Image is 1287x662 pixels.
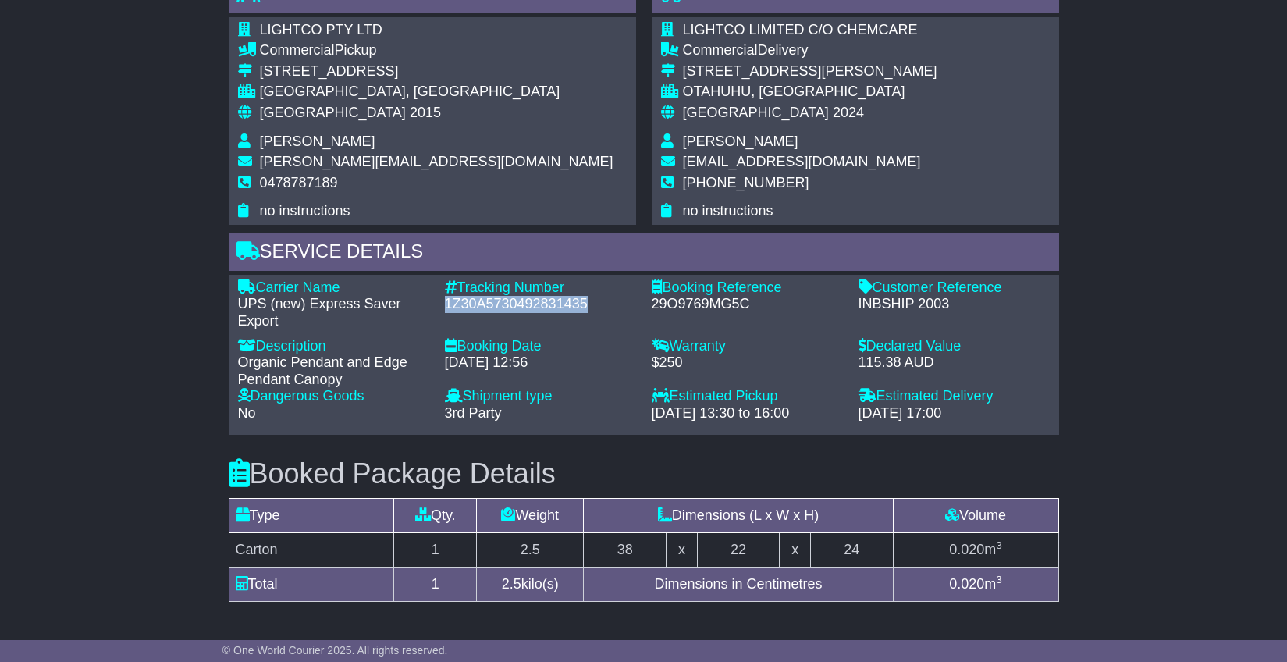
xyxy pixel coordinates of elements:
span: [GEOGRAPHIC_DATA] [260,105,406,120]
div: $250 [652,354,843,372]
div: Estimated Pickup [652,388,843,405]
span: no instructions [260,203,350,219]
td: Carton [229,533,394,568]
td: x [667,533,697,568]
div: Pickup [260,42,613,59]
td: Volume [893,499,1058,533]
div: Carrier Name [238,279,429,297]
td: Dimensions (L x W x H) [584,499,893,533]
div: 1Z30A5730492831435 [445,296,636,313]
span: [PERSON_NAME][EMAIL_ADDRESS][DOMAIN_NAME] [260,154,613,169]
td: Qty. [394,499,477,533]
h3: Booked Package Details [229,458,1059,489]
td: kilo(s) [477,568,584,602]
div: Declared Value [859,338,1050,355]
sup: 3 [996,574,1002,585]
td: 38 [584,533,667,568]
span: 2024 [833,105,864,120]
div: Booking Reference [652,279,843,297]
span: 0.020 [949,542,984,557]
td: Total [229,568,394,602]
span: no instructions [683,203,773,219]
span: [EMAIL_ADDRESS][DOMAIN_NAME] [683,154,921,169]
div: Warranty [652,338,843,355]
div: [DATE] 17:00 [859,405,1050,422]
span: 2.5 [502,576,521,592]
span: Commercial [260,42,335,58]
span: LIGHTCO PTY LTD [260,22,382,37]
td: 24 [810,533,893,568]
div: Booking Date [445,338,636,355]
div: Description [238,338,429,355]
span: [PHONE_NUMBER] [683,175,809,190]
div: [DATE] 13:30 to 16:00 [652,405,843,422]
td: 1 [394,533,477,568]
div: [GEOGRAPHIC_DATA], [GEOGRAPHIC_DATA] [260,84,613,101]
div: OTAHUHU, [GEOGRAPHIC_DATA] [683,84,937,101]
span: 2015 [410,105,441,120]
div: Shipment type [445,388,636,405]
div: Organic Pendant and Edge Pendant Canopy [238,354,429,388]
td: 22 [697,533,780,568]
div: UPS (new) Express Saver Export [238,296,429,329]
div: 115.38 AUD [859,354,1050,372]
span: [PERSON_NAME] [260,133,375,149]
td: Weight [477,499,584,533]
td: m [893,568,1058,602]
div: Delivery [683,42,937,59]
div: Customer Reference [859,279,1050,297]
span: 0.020 [949,576,984,592]
span: No [238,405,256,421]
td: Type [229,499,394,533]
td: m [893,533,1058,568]
div: INBSHIP 2003 [859,296,1050,313]
span: [GEOGRAPHIC_DATA] [683,105,829,120]
td: 1 [394,568,477,602]
td: x [780,533,810,568]
div: Estimated Delivery [859,388,1050,405]
div: 29O9769MG5C [652,296,843,313]
td: 2.5 [477,533,584,568]
td: Dimensions in Centimetres [584,568,893,602]
span: 3rd Party [445,405,502,421]
div: [DATE] 12:56 [445,354,636,372]
span: Commercial [683,42,758,58]
div: [STREET_ADDRESS] [260,63,613,80]
div: [STREET_ADDRESS][PERSON_NAME] [683,63,937,80]
div: Dangerous Goods [238,388,429,405]
span: © One World Courier 2025. All rights reserved. [222,644,448,657]
span: [PERSON_NAME] [683,133,798,149]
span: 0478787189 [260,175,338,190]
div: Service Details [229,233,1059,275]
div: Tracking Number [445,279,636,297]
span: LIGHTCO LIMITED C/O CHEMCARE [683,22,918,37]
sup: 3 [996,539,1002,551]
